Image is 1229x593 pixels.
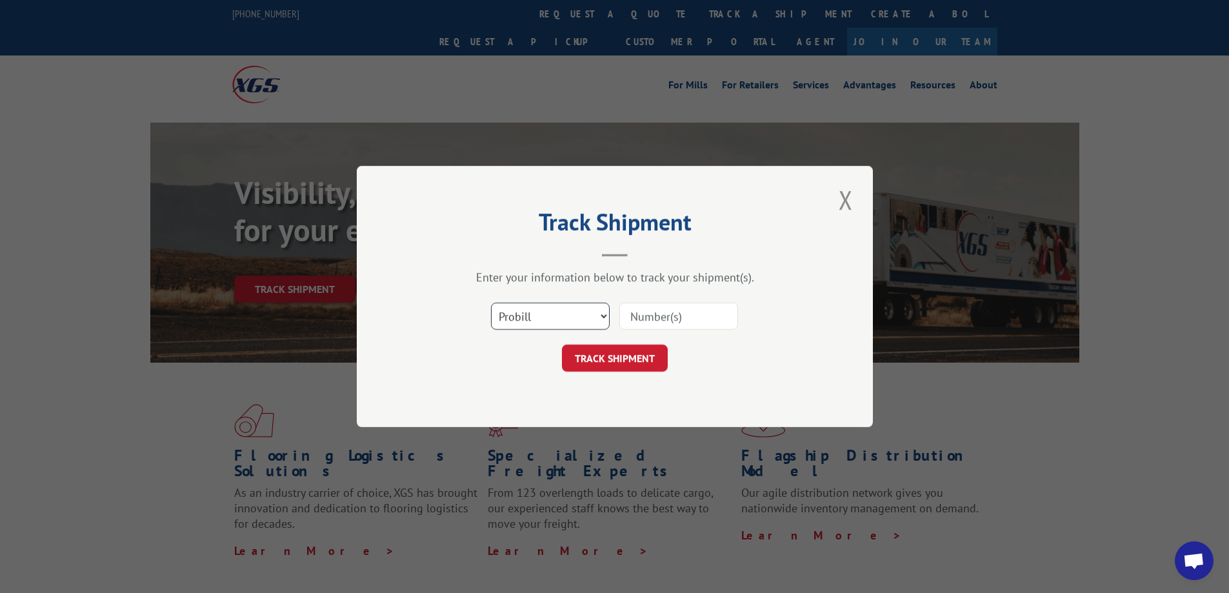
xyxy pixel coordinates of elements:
[619,303,738,330] input: Number(s)
[421,270,808,285] div: Enter your information below to track your shipment(s).
[1175,541,1214,580] a: Open chat
[835,182,857,217] button: Close modal
[562,345,668,372] button: TRACK SHIPMENT
[421,213,808,237] h2: Track Shipment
